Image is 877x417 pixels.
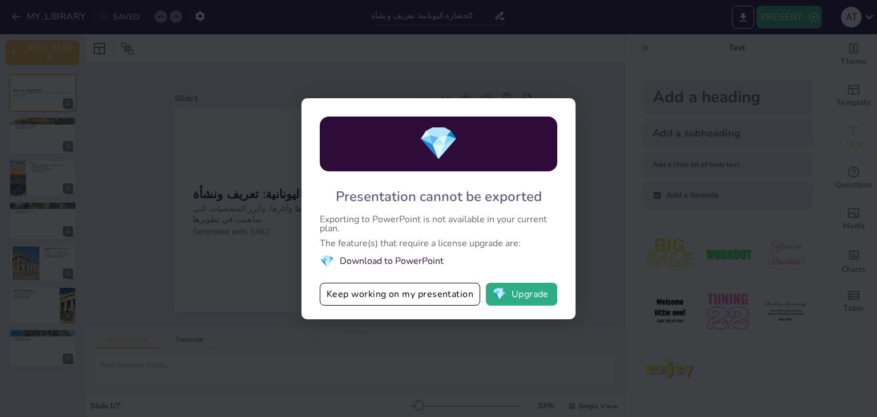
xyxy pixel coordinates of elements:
li: Download to PowerPoint [320,254,557,269]
button: Keep working on my presentation [320,283,480,306]
span: diamond [492,288,506,300]
div: Exporting to PowerPoint is not available in your current plan. [320,215,557,233]
span: diamond [320,254,334,269]
button: diamondUpgrade [486,283,557,306]
div: The feature(s) that require a license upgrade are: [320,239,557,248]
span: diamond [419,122,458,166]
div: Presentation cannot be exported [336,187,542,206]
